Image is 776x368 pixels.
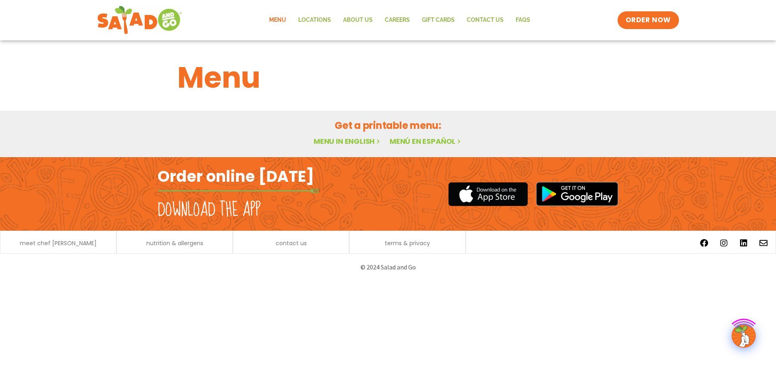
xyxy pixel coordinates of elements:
a: meet chef [PERSON_NAME] [20,240,97,246]
a: ORDER NOW [618,11,679,29]
img: appstore [448,181,528,207]
h2: Get a printable menu: [177,118,599,132]
a: About Us [337,11,379,29]
span: ORDER NOW [626,15,671,25]
a: GIFT CARDS [416,11,461,29]
a: Contact Us [461,11,510,29]
h2: Order online [DATE] [158,166,314,186]
a: contact us [276,240,307,246]
a: Careers [379,11,416,29]
h1: Menu [177,56,599,99]
nav: Menu [263,11,536,29]
a: Locations [292,11,337,29]
img: new-SAG-logo-768×292 [97,4,182,36]
a: Menú en español [390,136,462,146]
a: Menu in English [314,136,382,146]
a: terms & privacy [385,240,430,246]
p: © 2024 Salad and Go [162,262,614,273]
a: FAQs [510,11,536,29]
img: google_play [536,182,618,206]
h2: Download the app [158,199,261,221]
a: Menu [263,11,292,29]
img: fork [158,189,319,193]
a: nutrition & allergens [146,240,203,246]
